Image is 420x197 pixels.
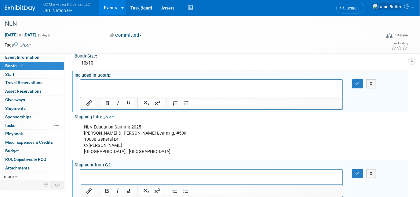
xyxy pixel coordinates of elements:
span: Tasks [5,123,15,128]
button: Insert/edit link [84,99,94,107]
button: Underline [123,99,134,107]
span: Event Information [5,55,39,60]
span: Booth [5,63,24,68]
a: Budget [0,147,64,155]
a: Event Information [0,53,64,61]
button: Committed [108,32,144,39]
td: Tags [5,42,31,48]
div: In-Person [393,33,408,38]
a: Search [336,3,364,13]
span: Budget [5,148,19,153]
td: Personalize Event Tab Strip [41,181,52,189]
button: Bullet list [181,99,191,107]
button: Numbered list [170,187,180,195]
button: Insert/edit link [84,187,94,195]
span: Asset Reservations [5,89,42,94]
button: Superscript [152,99,163,107]
a: Edit [104,115,114,119]
button: Bullet list [181,187,191,195]
a: Staff [0,70,64,79]
a: ROI, Objectives & ROO [0,155,64,164]
span: more [4,174,14,179]
a: more [0,173,64,181]
a: Playbook [0,130,64,138]
div: NLN [3,18,374,29]
a: Shipments [0,104,64,113]
span: Misc. Expenses & Credits [5,140,53,145]
i: Booth reservation complete [20,64,23,67]
button: Bold [102,99,112,107]
button: Italic [113,99,123,107]
a: Edit [20,43,31,47]
div: Event Format [348,32,408,41]
td: Toggle Event Tabs [52,181,64,189]
iframe: Rich Text Area [80,80,342,97]
a: Asset Reservations [0,87,64,95]
span: Giveaways [5,97,25,102]
button: Underline [123,187,133,195]
span: ROI, Objectives & ROO [5,157,46,162]
a: Attachments [0,164,64,172]
img: ExhibitDay [5,5,35,11]
span: Attachments [5,165,30,170]
div: Included in Booth:: [75,71,408,78]
button: Numbered list [170,99,181,107]
button: Bold [102,187,112,195]
div: NLN Education Summit 2025 [PERSON_NAME] & [PERSON_NAME] Learning, #509 10088 General Dr C/[PERSON... [80,121,343,158]
button: X [366,79,376,88]
span: Travel Reservations [5,80,42,85]
div: Shipment from G2: [75,160,408,168]
a: Misc. Expenses & Credits [0,138,64,147]
button: Superscript [152,187,162,195]
span: Search [345,6,359,10]
img: Format-Inperson.png [386,33,393,38]
span: G2 Marketing & Events, LLC [43,1,90,7]
a: Booth [0,62,64,70]
button: Subscript [141,99,152,107]
span: Playbook [5,131,23,136]
span: to [18,32,24,37]
button: X [366,169,376,178]
iframe: Rich Text Area [80,170,342,187]
span: (3 days) [38,33,50,37]
span: Shipments [5,106,26,111]
a: Tasks [0,121,64,130]
span: Sponsorships [5,114,31,119]
div: 10x10 [79,58,403,68]
button: Subscript [141,187,152,195]
a: Travel Reservations [0,79,64,87]
span: Staff [5,72,14,77]
img: Laine Butler [372,3,402,10]
div: Shipping Info: [75,112,408,120]
button: Italic [112,187,123,195]
a: Giveaways [0,96,64,104]
div: Booth Size: [75,51,408,59]
div: Event Rating [391,42,407,45]
a: Sponsorships [0,113,64,121]
span: [DATE] [DATE] [5,32,37,38]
